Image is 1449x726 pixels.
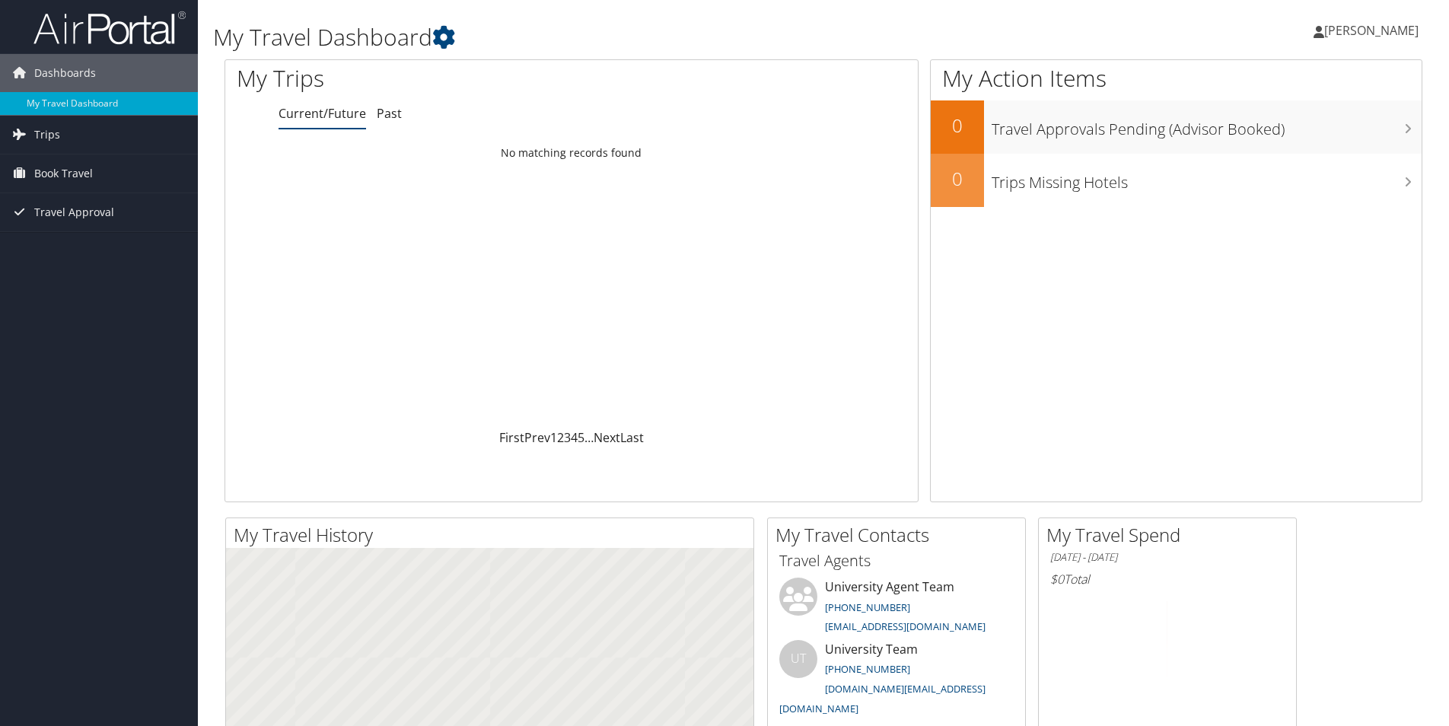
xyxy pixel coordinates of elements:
[34,193,114,231] span: Travel Approval
[931,100,1422,154] a: 0Travel Approvals Pending (Advisor Booked)
[34,154,93,193] span: Book Travel
[33,10,186,46] img: airportal-logo.png
[825,619,986,633] a: [EMAIL_ADDRESS][DOMAIN_NAME]
[571,429,578,446] a: 4
[557,429,564,446] a: 2
[779,550,1014,572] h3: Travel Agents
[1324,22,1419,39] span: [PERSON_NAME]
[992,111,1422,140] h3: Travel Approvals Pending (Advisor Booked)
[931,62,1422,94] h1: My Action Items
[775,522,1025,548] h2: My Travel Contacts
[825,600,910,614] a: [PHONE_NUMBER]
[377,105,402,122] a: Past
[578,429,584,446] a: 5
[234,522,753,548] h2: My Travel History
[620,429,644,446] a: Last
[779,682,986,715] a: [DOMAIN_NAME][EMAIL_ADDRESS][DOMAIN_NAME]
[594,429,620,446] a: Next
[213,21,1027,53] h1: My Travel Dashboard
[992,164,1422,193] h3: Trips Missing Hotels
[564,429,571,446] a: 3
[931,113,984,139] h2: 0
[225,139,918,167] td: No matching records found
[1050,571,1064,587] span: $0
[1050,550,1285,565] h6: [DATE] - [DATE]
[237,62,618,94] h1: My Trips
[524,429,550,446] a: Prev
[772,578,1021,640] li: University Agent Team
[772,640,1021,721] li: University Team
[1314,8,1434,53] a: [PERSON_NAME]
[34,116,60,154] span: Trips
[931,166,984,192] h2: 0
[279,105,366,122] a: Current/Future
[779,640,817,678] div: UT
[34,54,96,92] span: Dashboards
[550,429,557,446] a: 1
[1046,522,1296,548] h2: My Travel Spend
[499,429,524,446] a: First
[584,429,594,446] span: …
[931,154,1422,207] a: 0Trips Missing Hotels
[825,662,910,676] a: [PHONE_NUMBER]
[1050,571,1285,587] h6: Total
